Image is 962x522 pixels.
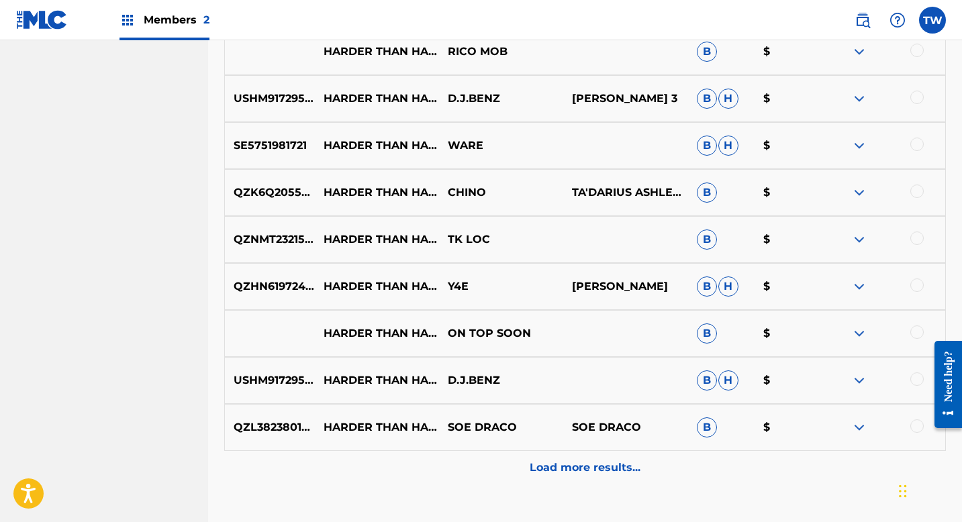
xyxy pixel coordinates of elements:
[225,138,315,154] p: SE5751981721
[855,12,871,28] img: search
[439,419,563,435] p: SOE DRACO
[718,89,738,109] span: H
[884,7,911,34] div: Help
[755,138,821,154] p: $
[439,138,563,154] p: WARE
[315,185,439,201] p: HARDER THAN HARD
[315,91,439,107] p: HARDER THAN HARD
[697,323,717,344] span: B
[439,44,563,60] p: RICO MOB
[119,12,136,28] img: Top Rightsholders
[851,185,867,201] img: expand
[697,229,717,250] span: B
[697,276,717,297] span: B
[563,419,687,435] p: SOE DRACO
[851,325,867,342] img: expand
[315,325,439,342] p: HARDER THAN HARD
[755,372,821,388] p: $
[225,91,315,107] p: USHM91729550
[563,91,687,107] p: [PERSON_NAME] 3
[755,419,821,435] p: $
[851,372,867,388] img: expand
[851,419,867,435] img: expand
[697,136,717,156] span: B
[899,471,907,511] div: Drag
[755,278,821,295] p: $
[225,372,315,388] p: USHM91729550
[315,44,439,60] p: HARDER THAN HARD
[851,44,867,60] img: expand
[16,10,68,30] img: MLC Logo
[439,325,563,342] p: ON TOP SOON
[697,182,717,203] span: B
[718,276,738,297] span: H
[889,12,906,28] img: help
[439,185,563,201] p: CHINO
[755,44,821,60] p: $
[563,185,687,201] p: TA'DARIUS ASHLEYWYMAN [PERSON_NAME]
[439,231,563,248] p: TK LOC
[697,42,717,62] span: B
[225,278,315,295] p: QZHN61972498
[697,370,717,390] span: B
[755,185,821,201] p: $
[851,278,867,295] img: expand
[718,370,738,390] span: H
[924,331,962,439] iframe: Resource Center
[895,458,962,522] iframe: Chat Widget
[851,231,867,248] img: expand
[315,278,439,295] p: HARDER THAN HARD
[225,231,315,248] p: QZNMT2321533
[718,136,738,156] span: H
[439,372,563,388] p: D.J.BENZ
[851,138,867,154] img: expand
[225,185,315,201] p: QZK6Q2055866
[530,460,640,476] p: Load more results...
[439,278,563,295] p: Y4E
[849,7,876,34] a: Public Search
[315,231,439,248] p: HARDER THAN HARD
[439,91,563,107] p: D.J.BENZ
[563,278,687,295] p: [PERSON_NAME]
[144,12,209,28] span: Members
[755,91,821,107] p: $
[755,325,821,342] p: $
[919,7,946,34] div: User Menu
[315,372,439,388] p: HARDER THAN HARD
[315,138,439,154] p: HARDER THAN HARD
[203,13,209,26] span: 2
[851,91,867,107] img: expand
[315,419,439,435] p: HARDER THAN HARD
[755,231,821,248] p: $
[697,89,717,109] span: B
[225,419,315,435] p: QZL382380154
[697,417,717,437] span: B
